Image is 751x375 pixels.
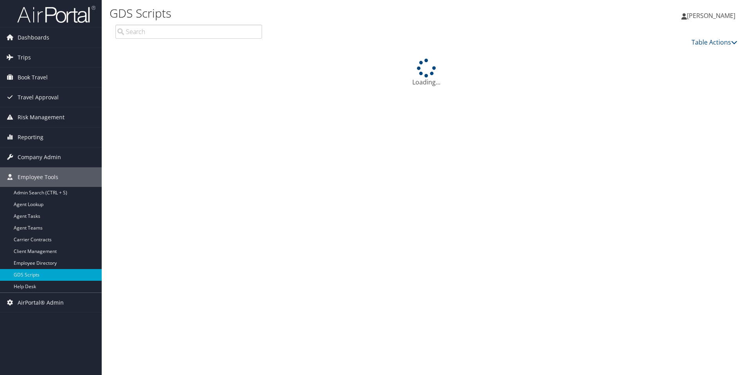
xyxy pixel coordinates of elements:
[18,68,48,87] span: Book Travel
[18,48,31,67] span: Trips
[692,38,737,47] a: Table Actions
[687,11,735,20] span: [PERSON_NAME]
[18,108,65,127] span: Risk Management
[18,127,43,147] span: Reporting
[110,5,532,22] h1: GDS Scripts
[18,88,59,107] span: Travel Approval
[18,28,49,47] span: Dashboards
[18,293,64,312] span: AirPortal® Admin
[17,5,95,23] img: airportal-logo.png
[681,4,743,27] a: [PERSON_NAME]
[18,147,61,167] span: Company Admin
[115,25,262,39] input: Search
[115,59,737,87] div: Loading...
[18,167,58,187] span: Employee Tools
